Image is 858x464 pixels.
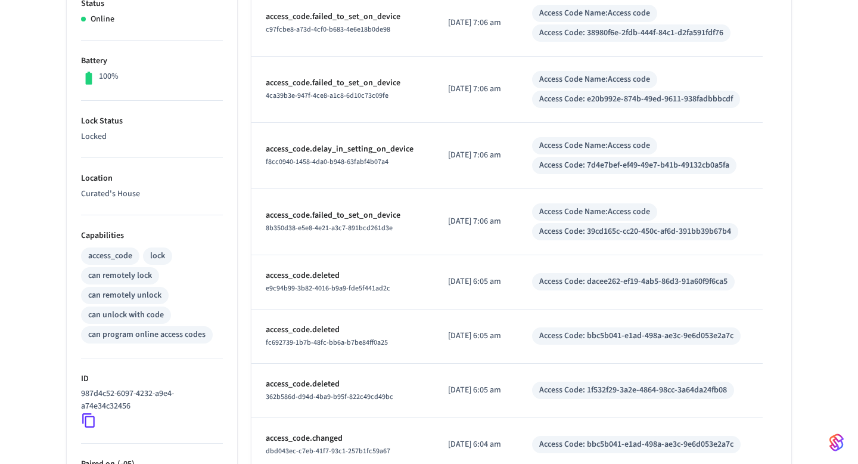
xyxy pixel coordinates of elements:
span: f8cc0940-1458-4da0-b948-63fabf4b07a4 [266,157,388,167]
p: Online [91,13,114,26]
p: Capabilities [81,230,223,242]
div: access_code [88,250,132,262]
span: 4ca39b3e-947f-4ce8-a1c8-6d10c73c09fe [266,91,388,101]
p: access_code.failed_to_set_on_device [266,77,419,89]
p: access_code.failed_to_set_on_device [266,209,419,222]
p: [DATE] 6:04 am [448,438,503,451]
p: access_code.delay_in_setting_on_device [266,143,419,156]
p: 987d4c52-6097-4232-a9e4-a74e34c32456 [81,388,218,413]
div: Access Code: dacee262-ef19-4ab5-86d3-91a60f9f6ca5 [539,276,728,288]
p: [DATE] 7:06 am [448,215,503,228]
img: SeamLogoGradient.69752ec5.svg [829,433,844,452]
div: Access Code Name: Access code [539,140,650,152]
p: [DATE] 6:05 am [448,276,503,288]
p: [DATE] 6:05 am [448,330,503,342]
div: Access Code Name: Access code [539,73,650,86]
p: Lock Status [81,115,223,128]
p: access_code.failed_to_set_on_device [266,11,419,23]
p: [DATE] 7:06 am [448,83,503,95]
div: can remotely lock [88,270,152,282]
div: Access Code: bbc5b041-e1ad-498a-ae3c-9e6d053e2a7c [539,330,733,342]
p: ID [81,373,223,385]
p: [DATE] 7:06 am [448,149,503,162]
span: fc692739-1b7b-48fc-bb6a-b7be84ff0a25 [266,338,388,348]
div: Access Code: 7d4e7bef-ef49-49e7-b41b-49132cb0a5fa [539,159,729,172]
p: Battery [81,55,223,67]
div: Access Code: bbc5b041-e1ad-498a-ae3c-9e6d053e2a7c [539,438,733,451]
div: Access Code: 38980f6e-2fdb-444f-84c1-d2fa591fdf76 [539,27,723,39]
p: access_code.deleted [266,378,419,391]
p: access_code.deleted [266,270,419,282]
span: dbd043ec-c7eb-41f7-93c1-257b1fc59a67 [266,446,390,456]
div: Access Code: 39cd165c-cc20-450c-af6d-391bb39b67b4 [539,225,731,238]
div: Access Code: e20b992e-874b-49ed-9611-938fadbbbcdf [539,93,733,106]
div: can remotely unlock [88,289,161,302]
span: 362b586d-d94d-4ba9-b95f-822c49cd49bc [266,392,393,402]
div: can program online access codes [88,329,206,341]
p: [DATE] 7:06 am [448,17,503,29]
p: Location [81,172,223,185]
span: c97fcbe8-a73d-4cf0-b683-4e6e18b0de98 [266,24,390,35]
p: access_code.changed [266,432,419,445]
span: 8b350d38-e5e8-4e21-a3c7-891bcd261d3e [266,223,393,233]
div: lock [150,250,165,262]
p: Locked [81,131,223,143]
p: Curated's House [81,188,223,200]
span: e9c94b99-3b82-4016-b9a9-fde5f441ad2c [266,283,390,293]
p: access_code.deleted [266,324,419,336]
div: Access Code Name: Access code [539,7,650,20]
p: 100% [99,70,119,83]
p: [DATE] 6:05 am [448,384,503,397]
div: can unlock with code [88,309,164,321]
div: Access Code: 1f532f29-3a2e-4864-98cc-3a64da24fb08 [539,384,727,397]
div: Access Code Name: Access code [539,206,650,218]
